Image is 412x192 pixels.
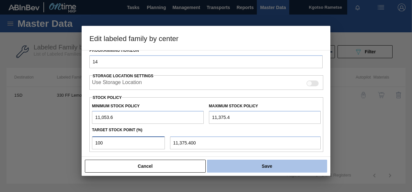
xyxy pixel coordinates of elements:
h3: Edit labeled family by center [82,26,330,50]
button: Save [207,160,327,173]
label: Maximum Stock Policy [209,104,258,108]
label: Target Stock Point (%) [92,128,143,132]
label: Programming Horizon [89,46,323,55]
label: Stock Policy [93,95,122,100]
label: When enabled, the system will display stocks from different storage locations. [92,80,142,87]
button: Cancel [85,160,206,173]
span: Storage Location Settings [93,74,154,78]
label: Minimum Stock Policy [92,104,140,108]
